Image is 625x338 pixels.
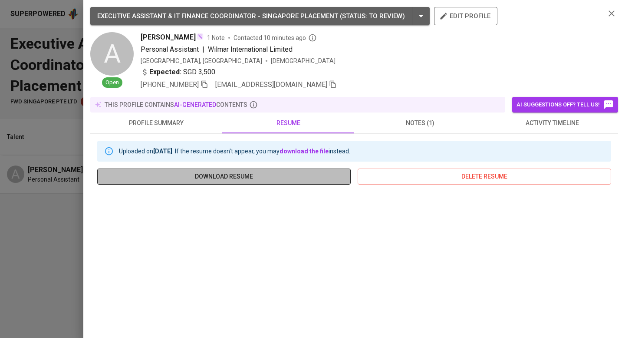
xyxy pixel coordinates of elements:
[95,118,217,129] span: profile summary
[141,80,199,89] span: [PHONE_NUMBER]
[308,33,317,42] svg: By Batam recruiter
[358,169,611,185] button: delete resume
[340,12,405,20] span: ( STATUS : To Review )
[105,100,247,109] p: this profile contains contents
[141,56,262,65] div: [GEOGRAPHIC_DATA], [GEOGRAPHIC_DATA]
[197,33,204,40] img: magic_wand.svg
[215,80,327,89] span: [EMAIL_ADDRESS][DOMAIN_NAME]
[208,45,293,53] span: Wilmar International Limited
[441,10,490,22] span: edit profile
[207,33,225,42] span: 1 Note
[149,67,181,77] b: Expected:
[90,32,134,76] div: A
[280,148,329,155] a: download the file
[434,12,497,19] a: edit profile
[227,118,349,129] span: resume
[141,67,215,77] div: SGD 3,500
[516,99,614,110] span: AI suggestions off? Tell us!
[102,79,122,87] span: Open
[234,33,317,42] span: Contacted 10 minutes ago
[141,32,196,43] span: [PERSON_NAME]
[90,7,430,25] button: EXECUTIVE ASSISTANT & IT FINANCE COORDINATOR - SINGAPORE PLACEMENT (STATUS: To Review)
[141,45,199,53] span: Personal Assistant
[119,143,350,159] div: Uploaded on . If the resume doesn't appear, you may instead.
[491,118,613,129] span: activity timeline
[359,118,481,129] span: notes (1)
[365,171,604,182] span: delete resume
[434,7,497,25] button: edit profile
[97,12,338,20] span: EXECUTIVE ASSISTANT & IT FINANCE COORDINATOR - SINGAPORE PLACEMENT
[97,169,351,185] button: download resume
[512,97,618,113] button: AI suggestions off? Tell us!
[271,56,337,65] span: [DEMOGRAPHIC_DATA]
[153,148,172,155] b: [DATE]
[104,171,344,182] span: download resume
[174,101,216,108] span: AI-generated
[202,44,204,55] span: |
